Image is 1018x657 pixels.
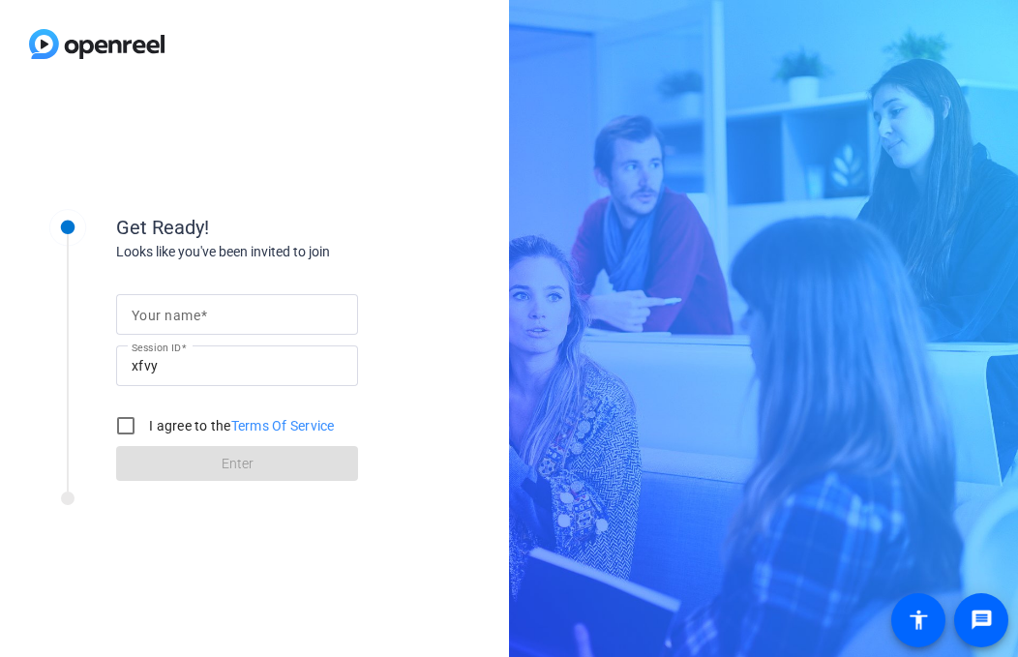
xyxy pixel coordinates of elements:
label: I agree to the [145,416,335,435]
mat-icon: message [970,609,993,632]
a: Terms Of Service [231,418,335,433]
mat-label: Session ID [132,342,181,353]
div: Looks like you've been invited to join [116,242,503,262]
mat-label: Your name [132,308,200,323]
div: Get Ready! [116,213,503,242]
mat-icon: accessibility [907,609,930,632]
